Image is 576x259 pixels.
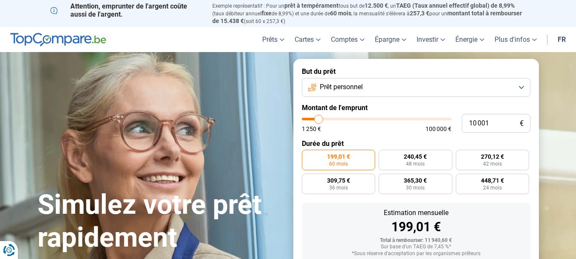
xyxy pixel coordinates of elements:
label: Montant de l'emprunt [302,104,530,112]
a: Cartes [289,27,326,52]
a: Comptes [326,27,370,52]
a: Énergie [450,27,489,52]
span: 240,45 € [404,154,427,160]
span: 309,75 € [327,178,350,183]
a: Prêts [257,27,289,52]
span: 365,30 € [404,178,427,183]
span: prêt à tempérament [284,2,339,9]
span: Prêt personnel [320,82,363,92]
p: Attention, emprunter de l'argent coûte aussi de l'argent. [50,2,202,18]
span: 257,3 € [410,10,429,17]
span: montant total à rembourser de 15.438 € [212,10,522,24]
span: 60 mois [329,161,348,166]
span: fixe [261,10,272,17]
span: 60 mois [330,10,351,17]
h1: Simulez votre prêt rapidement [38,189,283,254]
div: Estimation mensuelle [309,210,524,216]
span: 1 250 € [302,126,321,132]
span: € [520,120,524,127]
img: TopCompare [10,33,106,47]
span: 36 mois [329,185,348,190]
label: But du prêt [302,67,530,76]
p: Exemple représentatif : Pour un tous but de , un (taux débiteur annuel de 8,99%) et une durée de ... [212,2,526,25]
span: 42 mois [483,161,502,166]
span: 448,71 € [481,178,504,183]
span: 24 mois [483,185,502,190]
a: Plus d'infos [489,27,542,52]
div: Sur base d'un TAEG de 7,45 %* [309,244,524,250]
div: Total à rembourser: 11 940,60 € [309,238,524,244]
a: fr [553,27,571,52]
div: *Sous réserve d'acceptation par les organismes prêteurs [309,251,524,257]
button: Prêt personnel [302,78,530,97]
a: Épargne [370,27,411,52]
span: TAEG (Taux annuel effectif global) de 8,99% [396,2,515,9]
span: 30 mois [406,185,425,190]
div: 199,01 € [309,221,524,233]
label: Durée du prêt [302,140,530,148]
a: Investir [411,27,450,52]
span: 270,12 € [481,154,504,160]
span: 100 000 € [425,126,452,132]
span: 48 mois [406,161,425,166]
span: 199,01 € [327,154,350,160]
span: 12.500 € [365,2,388,9]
